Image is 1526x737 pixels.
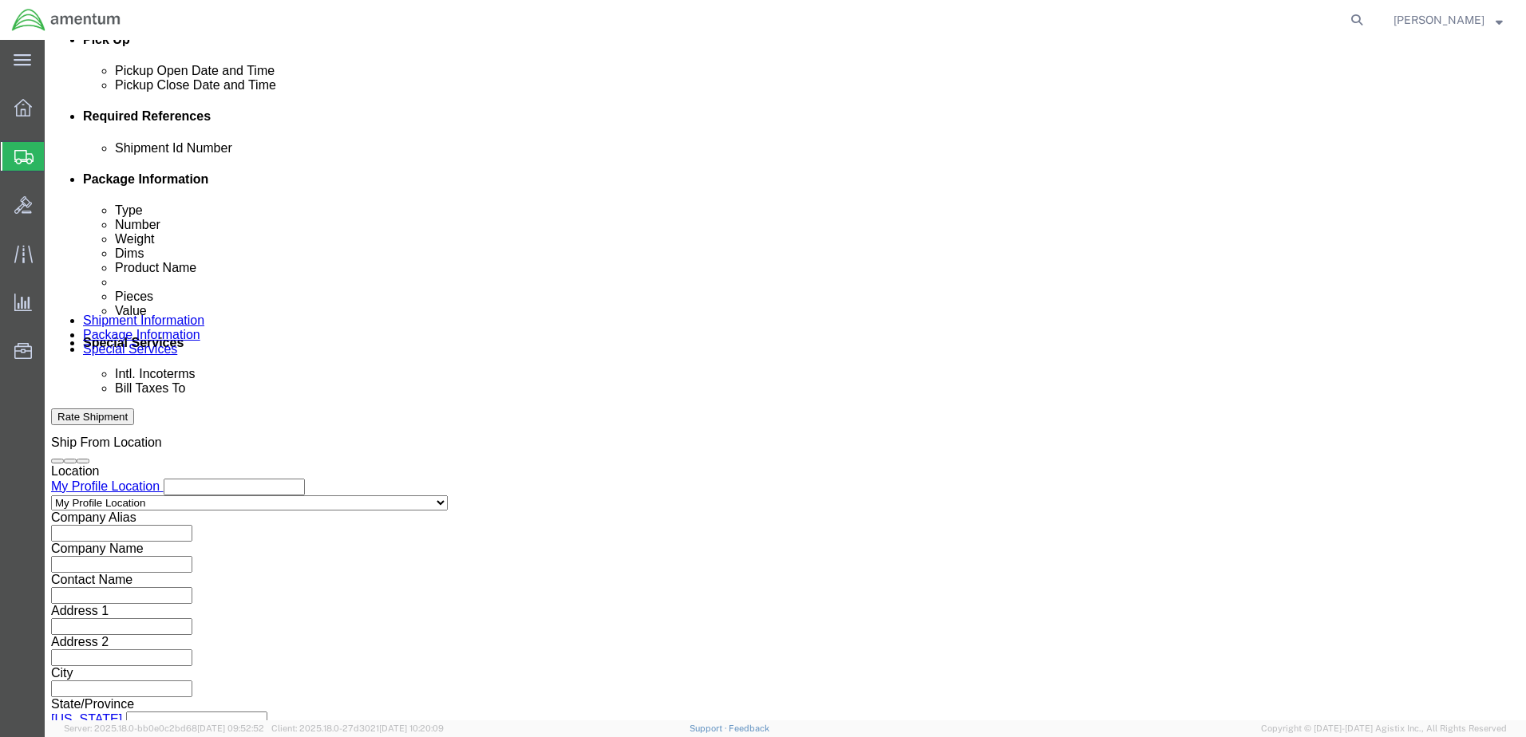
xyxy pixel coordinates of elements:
[1394,11,1484,29] span: Scott Meyers
[1261,722,1507,735] span: Copyright © [DATE]-[DATE] Agistix Inc., All Rights Reserved
[1393,10,1504,30] button: [PERSON_NAME]
[197,723,264,733] span: [DATE] 09:52:52
[379,723,444,733] span: [DATE] 10:20:09
[11,8,121,32] img: logo
[64,723,264,733] span: Server: 2025.18.0-bb0e0c2bd68
[690,723,729,733] a: Support
[271,723,444,733] span: Client: 2025.18.0-27d3021
[45,40,1526,720] iframe: FS Legacy Container
[729,723,769,733] a: Feedback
